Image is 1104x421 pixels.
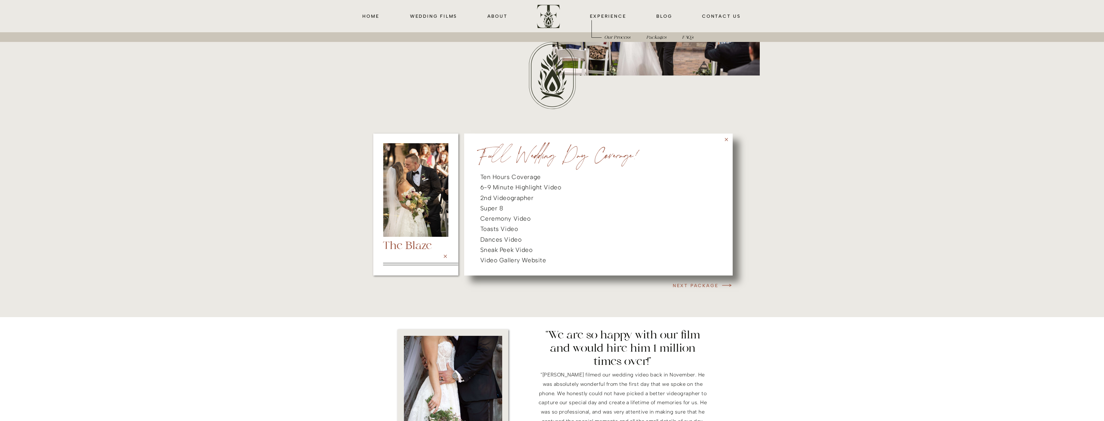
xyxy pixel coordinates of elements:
[661,282,718,289] a: NEXT PACKAGE
[682,35,693,40] i: FAQ's
[487,12,508,20] a: about
[643,34,670,41] a: Packages
[409,12,458,20] a: wedding films
[646,35,666,40] i: Packages
[362,12,380,20] a: HOME
[681,34,695,41] a: FAQ's
[589,12,628,20] a: EXPERIENCE
[480,172,715,267] p: Ten Hours Coverage 6-9 Minute Highlight Video 2nd Videographer Super 8 Ceremony Video Toasts Vide...
[604,34,632,41] a: Our Process
[604,35,630,40] i: Our Process
[656,12,673,20] a: blog
[536,329,710,367] p: “We are so happy with our film and would hire him 1 million times over!”
[383,240,448,251] p: The Blaze
[701,12,742,20] a: CONTACT us
[477,151,649,161] p: Full Wedding Day Coverage!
